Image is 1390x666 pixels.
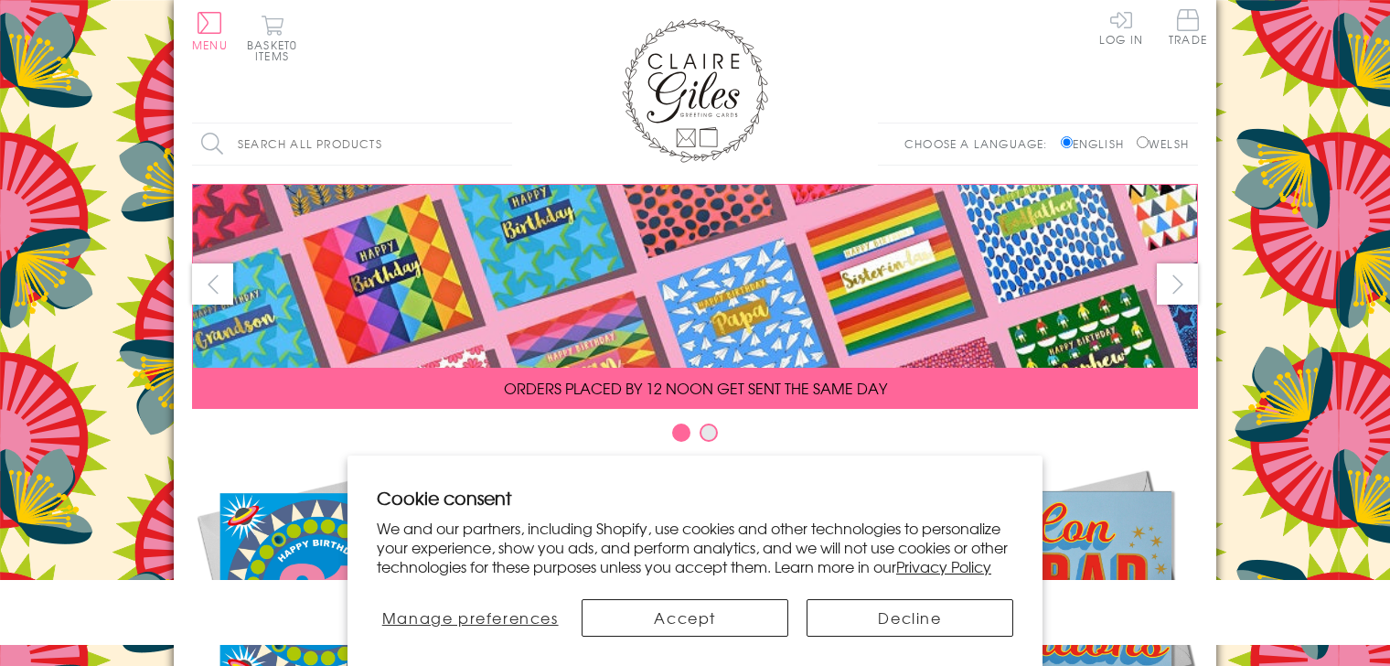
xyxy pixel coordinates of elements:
[904,135,1057,152] p: Choose a language:
[247,15,297,61] button: Basket0 items
[1169,9,1207,45] span: Trade
[1099,9,1143,45] a: Log In
[192,263,233,305] button: prev
[672,424,690,442] button: Carousel Page 1 (Current Slide)
[1137,135,1189,152] label: Welsh
[896,555,991,577] a: Privacy Policy
[622,18,768,163] img: Claire Giles Greetings Cards
[377,599,563,637] button: Manage preferences
[192,12,228,50] button: Menu
[494,124,512,165] input: Search
[377,519,1013,575] p: We and our partners, including Shopify, use cookies and other technologies to personalize your ex...
[377,485,1013,510] h2: Cookie consent
[255,37,297,64] span: 0 items
[382,607,559,628] span: Manage preferences
[192,423,1198,451] div: Carousel Pagination
[192,124,512,165] input: Search all products
[1169,9,1207,48] a: Trade
[1061,135,1133,152] label: English
[700,424,718,442] button: Carousel Page 2
[1061,136,1073,148] input: English
[192,37,228,53] span: Menu
[1157,263,1198,305] button: next
[504,377,887,399] span: ORDERS PLACED BY 12 NOON GET SENT THE SAME DAY
[1137,136,1149,148] input: Welsh
[807,599,1013,637] button: Decline
[582,599,788,637] button: Accept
